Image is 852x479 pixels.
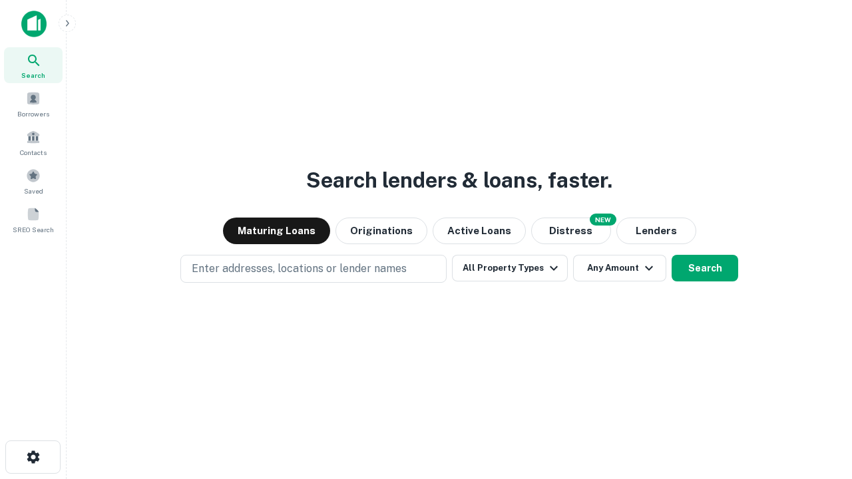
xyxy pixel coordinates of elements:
[531,218,611,244] button: Search distressed loans with lien and other non-mortgage details.
[21,70,45,80] span: Search
[17,108,49,119] span: Borrowers
[192,261,407,277] p: Enter addresses, locations or lender names
[335,218,427,244] button: Originations
[785,373,852,436] iframe: Chat Widget
[672,255,738,281] button: Search
[180,255,447,283] button: Enter addresses, locations or lender names
[452,255,568,281] button: All Property Types
[4,202,63,238] a: SREO Search
[21,11,47,37] img: capitalize-icon.png
[590,214,616,226] div: NEW
[573,255,666,281] button: Any Amount
[20,147,47,158] span: Contacts
[616,218,696,244] button: Lenders
[4,163,63,199] a: Saved
[433,218,526,244] button: Active Loans
[4,86,63,122] a: Borrowers
[306,164,612,196] h3: Search lenders & loans, faster.
[223,218,330,244] button: Maturing Loans
[13,224,54,235] span: SREO Search
[24,186,43,196] span: Saved
[4,124,63,160] a: Contacts
[4,47,63,83] a: Search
